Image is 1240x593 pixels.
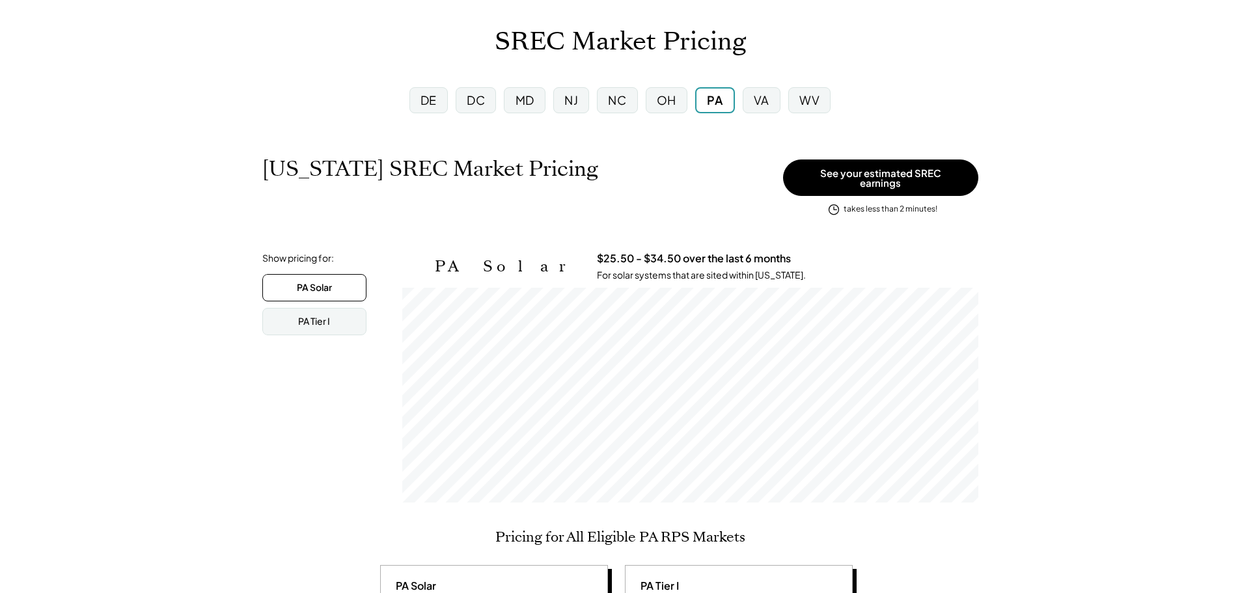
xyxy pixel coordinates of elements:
[799,92,820,108] div: WV
[657,92,676,108] div: OH
[707,92,723,108] div: PA
[597,269,806,282] div: For solar systems that are sited within [US_STATE].
[495,27,746,57] h1: SREC Market Pricing
[564,92,578,108] div: NJ
[783,159,978,196] button: See your estimated SREC earnings
[435,257,577,276] h2: PA Solar
[608,92,626,108] div: NC
[262,156,598,182] h1: [US_STATE] SREC Market Pricing
[754,92,769,108] div: VA
[844,204,937,215] div: takes less than 2 minutes!
[635,579,679,593] div: PA Tier I
[420,92,437,108] div: DE
[262,252,334,265] div: Show pricing for:
[467,92,485,108] div: DC
[297,281,332,294] div: PA Solar
[298,315,330,328] div: PA Tier I
[495,529,745,545] h2: Pricing for All Eligible PA RPS Markets
[391,579,436,593] div: PA Solar
[516,92,534,108] div: MD
[597,252,791,266] h3: $25.50 - $34.50 over the last 6 months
